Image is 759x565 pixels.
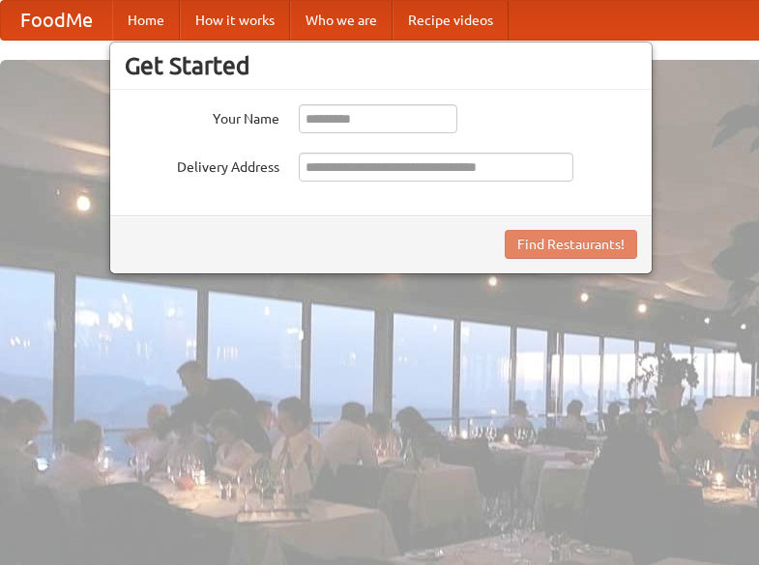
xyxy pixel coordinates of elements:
[125,153,279,177] label: Delivery Address
[125,51,637,80] h3: Get Started
[290,1,393,40] a: Who we are
[125,104,279,128] label: Your Name
[1,1,112,40] a: FoodMe
[505,230,637,259] button: Find Restaurants!
[393,1,509,40] a: Recipe videos
[112,1,180,40] a: Home
[180,1,290,40] a: How it works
